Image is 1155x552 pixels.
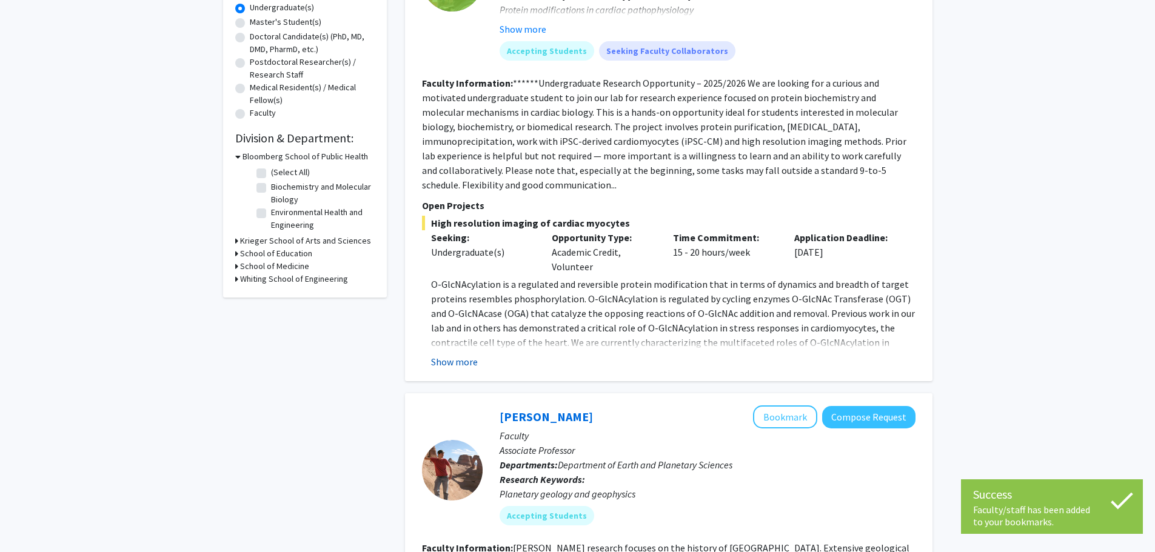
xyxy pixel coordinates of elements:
[500,428,916,443] p: Faculty
[500,41,594,61] mat-chip: Accepting Students
[431,277,916,393] p: O-GlcNAcylation is a regulated and reversible protein modification that in terms of dynamics and ...
[271,181,372,206] label: Biochemistry and Molecular Biology
[664,230,785,274] div: 15 - 20 hours/week
[673,230,776,245] p: Time Commitment:
[500,409,593,424] a: [PERSON_NAME]
[243,150,368,163] h3: Bloomberg School of Public Health
[250,1,314,14] label: Undergraduate(s)
[552,230,655,245] p: Opportunity Type:
[250,107,276,119] label: Faculty
[753,405,817,428] button: Add Kevin Lewis to Bookmarks
[9,497,52,543] iframe: Chat
[543,230,664,274] div: Academic Credit, Volunteer
[422,77,906,191] fg-read-more: ******Undergraduate Research Opportunity – 2025/2026 We are looking for a curious and motivated u...
[500,459,558,471] b: Departments:
[431,230,534,245] p: Seeking:
[431,354,478,369] button: Show more
[240,273,348,285] h3: Whiting School of Engineering
[431,245,534,259] div: Undergraduate(s)
[599,41,735,61] mat-chip: Seeking Faculty Collaborators
[785,230,906,274] div: [DATE]
[250,81,375,107] label: Medical Resident(s) / Medical Fellow(s)
[271,166,310,179] label: (Select All)
[500,487,916,501] div: Planetary geology and geophysics
[422,198,916,213] p: Open Projects
[558,459,732,471] span: Department of Earth and Planetary Sciences
[240,247,312,260] h3: School of Education
[794,230,897,245] p: Application Deadline:
[973,485,1131,504] div: Success
[973,504,1131,528] div: Faculty/staff has been added to your bookmarks.
[240,260,309,273] h3: School of Medicine
[235,131,375,145] h2: Division & Department:
[250,56,375,81] label: Postdoctoral Researcher(s) / Research Staff
[500,443,916,457] p: Associate Professor
[422,77,513,89] b: Faculty Information:
[500,506,594,525] mat-chip: Accepting Students
[250,16,321,28] label: Master's Student(s)
[271,206,372,231] label: Environmental Health and Engineering
[500,473,585,485] b: Research Keywords:
[240,234,371,247] h3: Krieger School of Arts and Sciences
[422,216,916,230] span: High resolution imaging of cardiac myocytes
[250,30,375,56] label: Doctoral Candidate(s) (PhD, MD, DMD, PharmD, etc.)
[500,22,546,36] button: Show more
[822,406,916,428] button: Compose Request to Kevin Lewis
